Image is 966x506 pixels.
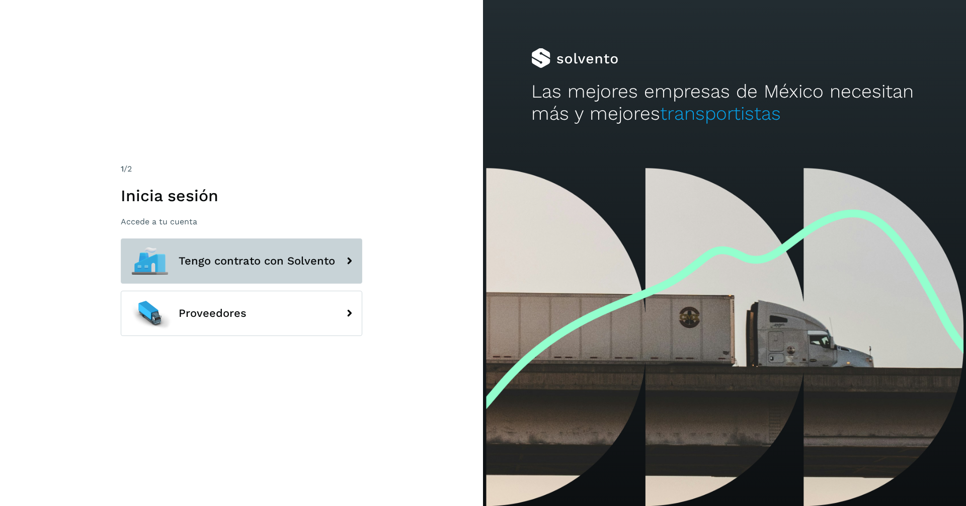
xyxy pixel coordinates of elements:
[121,291,362,336] button: Proveedores
[121,163,362,175] div: /2
[121,238,362,284] button: Tengo contrato con Solvento
[121,164,124,174] span: 1
[121,217,362,226] p: Accede a tu cuenta
[179,307,247,319] span: Proveedores
[179,255,335,267] span: Tengo contrato con Solvento
[531,80,918,125] h2: Las mejores empresas de México necesitan más y mejores
[660,103,781,124] span: transportistas
[121,186,362,205] h1: Inicia sesión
